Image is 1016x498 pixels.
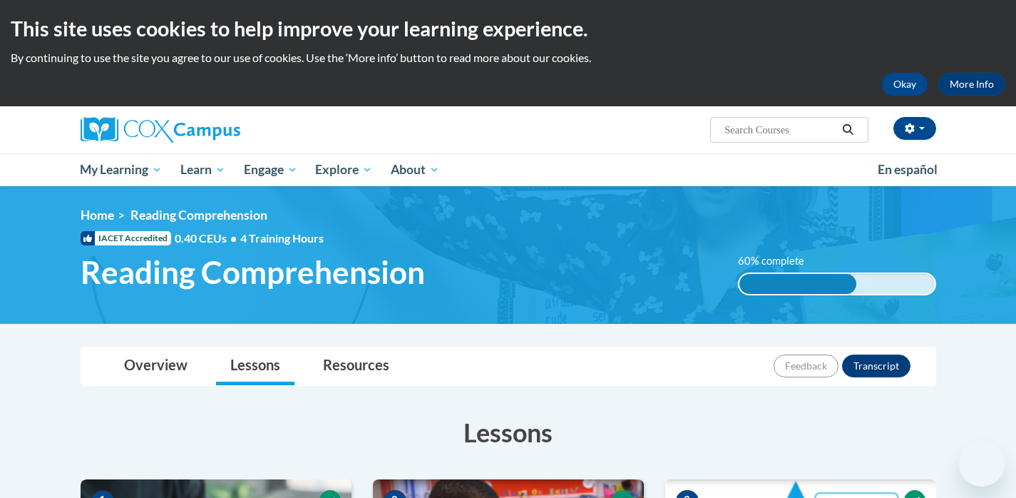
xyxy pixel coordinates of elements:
[738,253,820,269] label: 60% complete
[81,415,936,450] h3: Lessons
[723,121,837,138] input: Search Courses
[175,230,240,246] span: 0.40 CEUs
[81,253,425,291] span: Reading Comprehension
[81,117,240,143] img: Cox Campus
[391,161,439,178] span: About
[230,231,237,245] span: •
[381,153,448,186] a: About
[315,161,372,178] span: Explore
[244,161,297,178] span: Engage
[959,441,1005,487] iframe: Button to launch messaging window
[938,73,1005,96] a: More Info
[71,153,172,186] a: My Learning
[11,50,1005,66] p: By continuing to use the site you agree to our use of cookies. Use the ‘More info’ button to read...
[893,117,936,140] button: Account Settings
[306,153,381,186] a: Explore
[130,208,267,223] span: Reading Comprehension
[80,161,162,178] span: My Learning
[882,73,928,96] button: Okay
[878,162,938,177] span: En español
[216,347,294,385] a: Lessons
[837,121,858,138] button: Search
[81,208,114,223] a: Home
[180,161,225,178] span: Learn
[235,153,307,186] a: Engage
[868,155,947,185] a: En español
[59,153,958,186] div: Main menu
[81,231,171,245] span: IACET Accredited
[171,153,235,186] a: Learn
[81,117,352,143] a: Cox Campus
[110,347,202,385] a: Overview
[774,355,838,377] button: Feedback
[240,231,324,245] span: 4 Training Hours
[842,355,910,377] button: Transcript
[309,347,404,385] a: Resources
[739,274,856,294] div: 60% complete
[11,14,1005,43] h2: This site uses cookies to help improve your learning experience.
